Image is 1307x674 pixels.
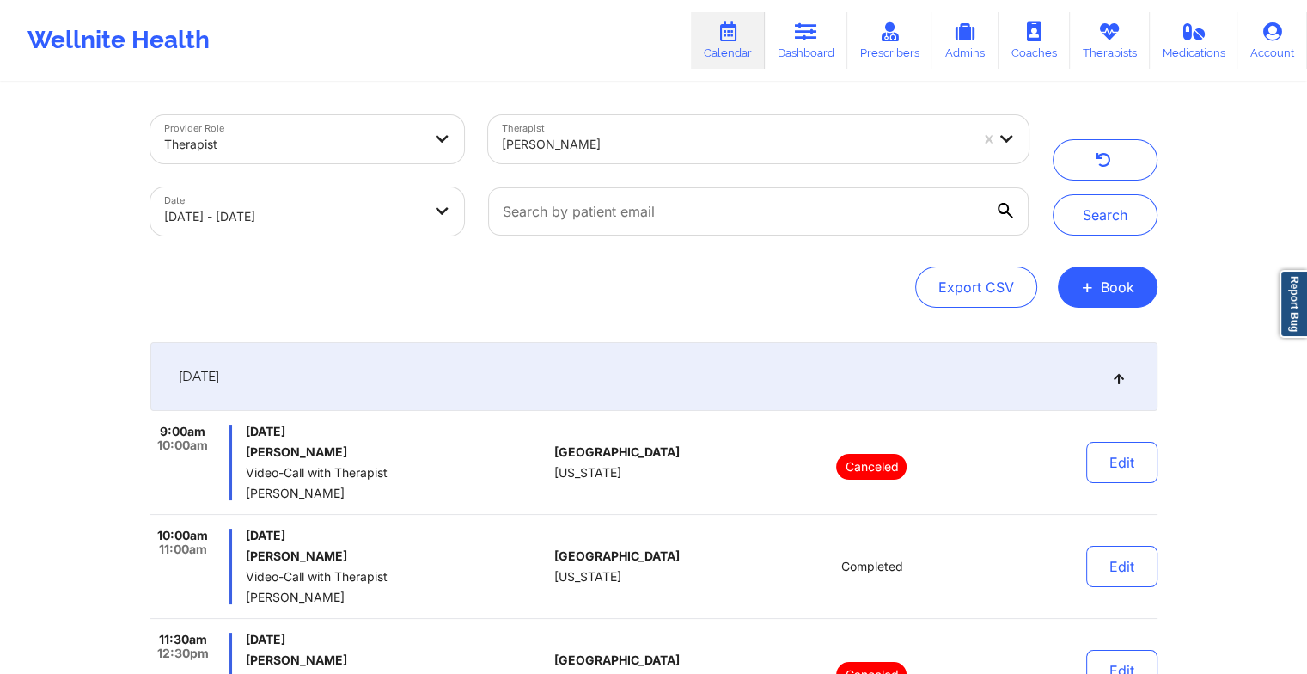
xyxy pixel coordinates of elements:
a: Report Bug [1280,270,1307,338]
a: Dashboard [765,12,847,69]
div: [DATE] - [DATE] [164,198,422,236]
span: 11:00am [159,542,207,556]
span: [US_STATE] [554,466,621,480]
div: [PERSON_NAME] [502,126,968,163]
span: [PERSON_NAME] [246,487,547,500]
a: Account [1237,12,1307,69]
span: [US_STATE] [554,570,621,584]
a: Admins [931,12,999,69]
button: Search [1053,194,1157,236]
button: +Book [1058,267,1157,308]
a: Medications [1150,12,1238,69]
span: [PERSON_NAME] [246,591,547,604]
a: Therapists [1070,12,1150,69]
span: 10:00am [157,438,208,452]
span: [DATE] [246,425,547,438]
button: Export CSV [915,267,1037,308]
span: Video-Call with Therapist [246,570,547,584]
span: + [1081,282,1094,291]
a: Prescribers [847,12,932,69]
span: [DATE] [179,368,219,385]
span: [GEOGRAPHIC_DATA] [554,445,680,459]
h6: [PERSON_NAME] [246,653,547,667]
span: [DATE] [246,633,547,646]
span: 11:30am [159,633,207,646]
h6: [PERSON_NAME] [246,445,547,459]
h6: [PERSON_NAME] [246,549,547,563]
span: Completed [840,560,902,573]
span: 12:30pm [157,646,209,660]
a: Coaches [999,12,1070,69]
span: Video-Call with Therapist [246,466,547,480]
span: [DATE] [246,529,547,542]
button: Edit [1086,546,1157,587]
button: Edit [1086,442,1157,483]
span: [GEOGRAPHIC_DATA] [554,653,680,667]
p: Canceled [836,454,907,480]
span: 9:00am [160,425,205,438]
span: [GEOGRAPHIC_DATA] [554,549,680,563]
span: 10:00am [157,529,208,542]
input: Search by patient email [488,187,1028,236]
a: Calendar [691,12,765,69]
div: Therapist [164,126,422,163]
